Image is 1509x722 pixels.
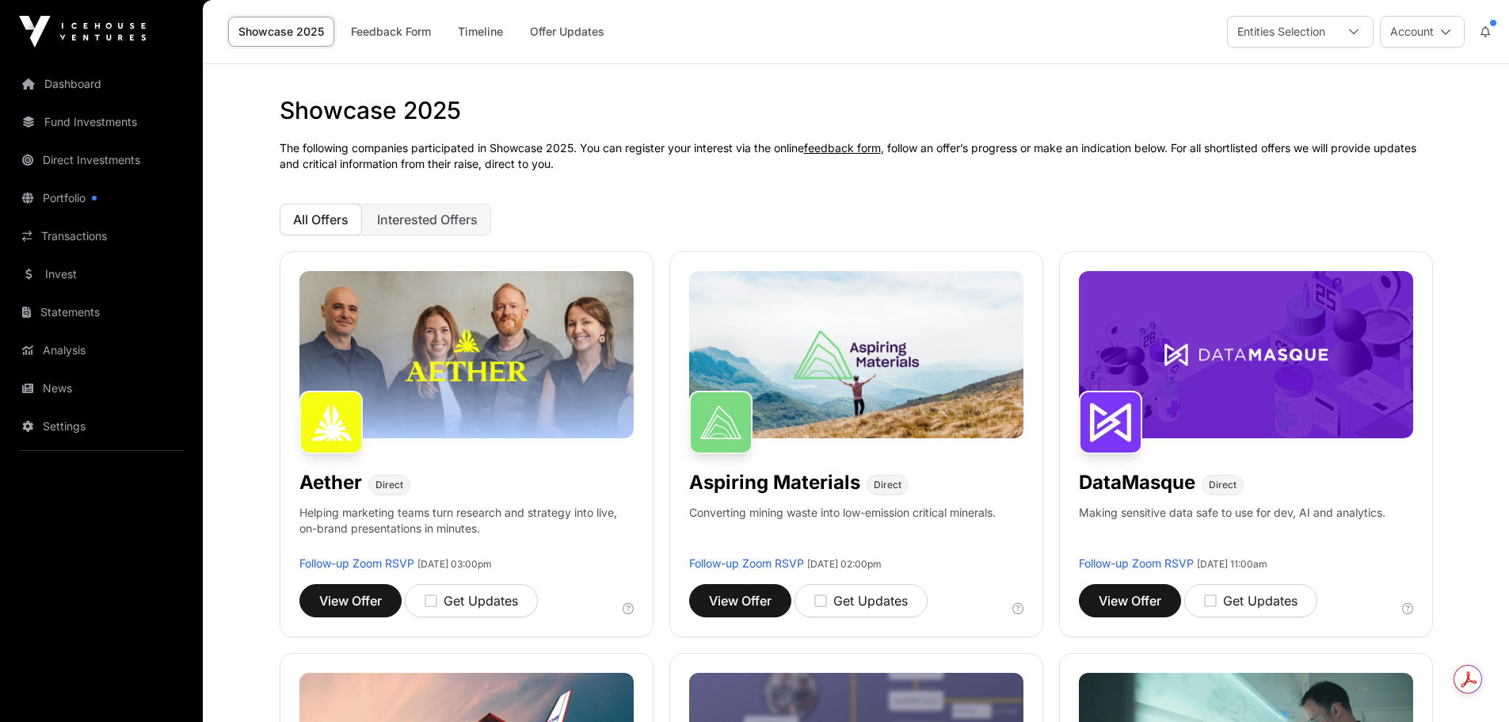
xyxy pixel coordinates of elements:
[364,204,491,235] button: Interested Offers
[13,257,190,292] a: Invest
[341,17,441,47] a: Feedback Form
[689,505,996,556] p: Converting mining waste into low-emission critical minerals.
[13,219,190,254] a: Transactions
[689,556,804,570] a: Follow-up Zoom RSVP
[13,67,190,101] a: Dashboard
[804,141,881,155] a: feedback form
[1228,17,1335,47] div: Entities Selection
[13,409,190,444] a: Settings
[689,391,753,454] img: Aspiring Materials
[1184,584,1317,617] button: Get Updates
[377,212,478,227] span: Interested Offers
[13,181,190,216] a: Portfolio
[280,140,1433,172] p: The following companies participated in Showcase 2025. You can register your interest via the onl...
[520,17,615,47] a: Offer Updates
[299,271,634,438] img: Aether-Banner.jpg
[795,584,928,617] button: Get Updates
[807,558,882,570] span: [DATE] 02:00pm
[280,204,362,235] button: All Offers
[1079,556,1194,570] a: Follow-up Zoom RSVP
[1209,479,1237,491] span: Direct
[417,558,492,570] span: [DATE] 03:00pm
[689,271,1023,438] img: Aspiring-Banner.jpg
[299,584,402,617] button: View Offer
[448,17,513,47] a: Timeline
[1197,558,1267,570] span: [DATE] 11:00am
[405,584,538,617] button: Get Updates
[1380,16,1465,48] button: Account
[280,96,1433,124] h1: Showcase 2025
[1079,470,1195,495] h1: DataMasque
[874,479,901,491] span: Direct
[13,143,190,178] a: Direct Investments
[1430,646,1509,722] iframe: Chat Widget
[709,591,772,610] span: View Offer
[814,591,908,610] div: Get Updates
[319,591,382,610] span: View Offer
[299,556,414,570] a: Follow-up Zoom RSVP
[299,470,362,495] h1: Aether
[375,479,403,491] span: Direct
[689,470,860,495] h1: Aspiring Materials
[1079,271,1413,438] img: DataMasque-Banner.jpg
[689,584,791,617] button: View Offer
[299,391,363,454] img: Aether
[13,105,190,139] a: Fund Investments
[19,16,146,48] img: Icehouse Ventures Logo
[228,17,334,47] a: Showcase 2025
[1079,584,1181,617] button: View Offer
[293,212,349,227] span: All Offers
[1079,505,1385,556] p: Making sensitive data safe to use for dev, AI and analytics.
[425,591,518,610] div: Get Updates
[13,371,190,406] a: News
[13,333,190,368] a: Analysis
[13,295,190,330] a: Statements
[1079,391,1142,454] img: DataMasque
[299,505,634,556] p: Helping marketing teams turn research and strategy into live, on-brand presentations in minutes.
[1099,591,1161,610] span: View Offer
[1204,591,1298,610] div: Get Updates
